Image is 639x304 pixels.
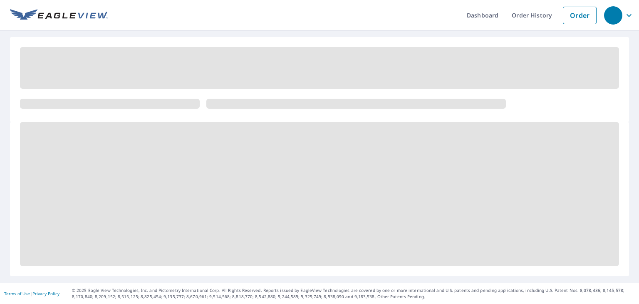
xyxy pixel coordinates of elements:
a: Order [563,7,597,24]
a: Privacy Policy [32,291,59,297]
p: | [4,291,59,296]
img: EV Logo [10,9,108,22]
a: Terms of Use [4,291,30,297]
p: © 2025 Eagle View Technologies, Inc. and Pictometry International Corp. All Rights Reserved. Repo... [72,287,635,300]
